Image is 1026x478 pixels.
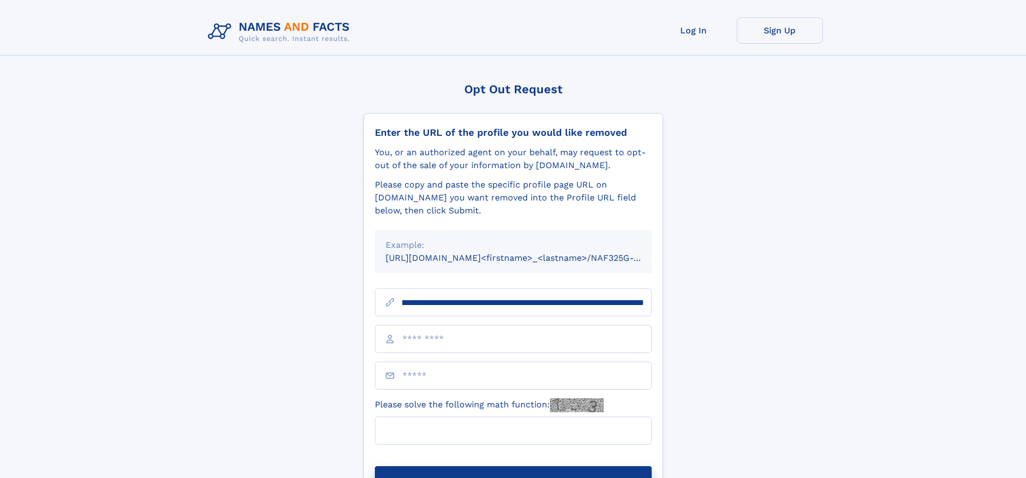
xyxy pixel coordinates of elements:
[364,82,663,96] div: Opt Out Request
[386,253,672,263] small: [URL][DOMAIN_NAME]<firstname>_<lastname>/NAF325G-xxxxxxxx
[204,17,359,46] img: Logo Names and Facts
[386,239,641,252] div: Example:
[737,17,823,44] a: Sign Up
[375,127,652,138] div: Enter the URL of the profile you would like removed
[375,398,604,412] label: Please solve the following math function:
[375,146,652,172] div: You, or an authorized agent on your behalf, may request to opt-out of the sale of your informatio...
[375,178,652,217] div: Please copy and paste the specific profile page URL on [DOMAIN_NAME] you want removed into the Pr...
[651,17,737,44] a: Log In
